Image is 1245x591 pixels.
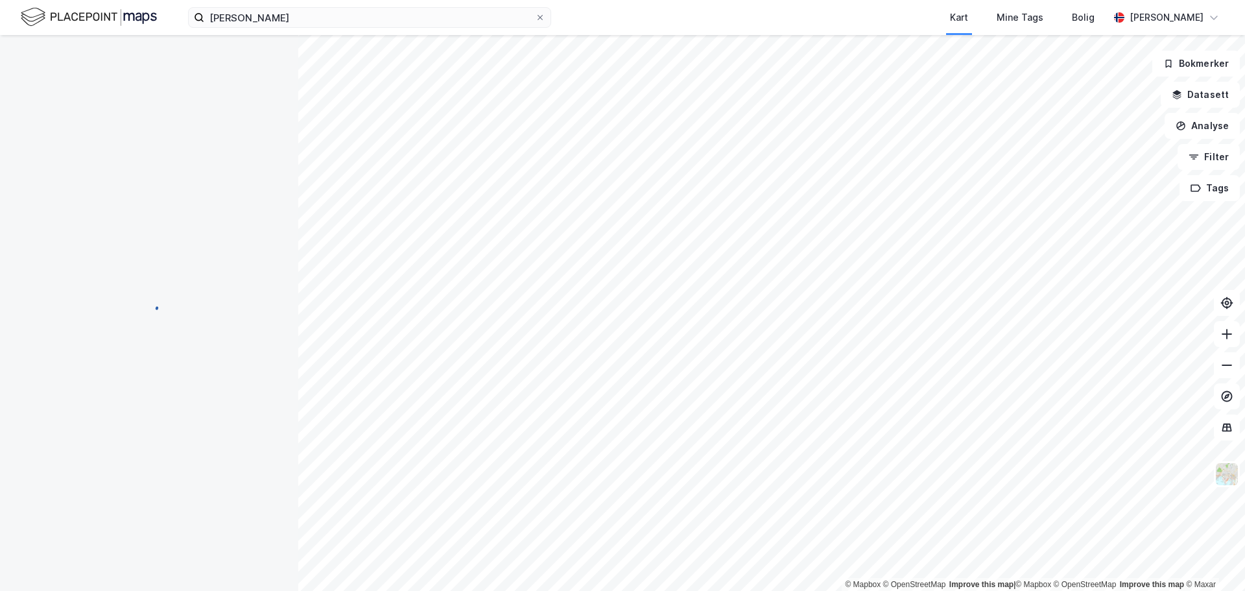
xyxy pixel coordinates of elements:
div: Mine Tags [997,10,1043,25]
img: logo.f888ab2527a4732fd821a326f86c7f29.svg [21,6,157,29]
div: Kontrollprogram for chat [1180,529,1245,591]
div: [PERSON_NAME] [1130,10,1203,25]
a: Mapbox [1015,580,1051,589]
div: | [845,578,1216,591]
button: Bokmerker [1152,51,1240,77]
iframe: Chat Widget [1180,529,1245,591]
img: Z [1215,462,1239,487]
input: Søk på adresse, matrikkel, gårdeiere, leietakere eller personer [204,8,535,27]
button: Analyse [1165,113,1240,139]
img: spinner.a6d8c91a73a9ac5275cf975e30b51cfb.svg [139,295,160,316]
a: Improve this map [1120,580,1184,589]
a: OpenStreetMap [883,580,946,589]
button: Filter [1178,144,1240,170]
button: Datasett [1161,82,1240,108]
a: Mapbox [845,580,881,589]
div: Bolig [1072,10,1095,25]
a: OpenStreetMap [1054,580,1117,589]
button: Tags [1180,175,1240,201]
div: Kart [950,10,968,25]
a: Improve this map [949,580,1014,589]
